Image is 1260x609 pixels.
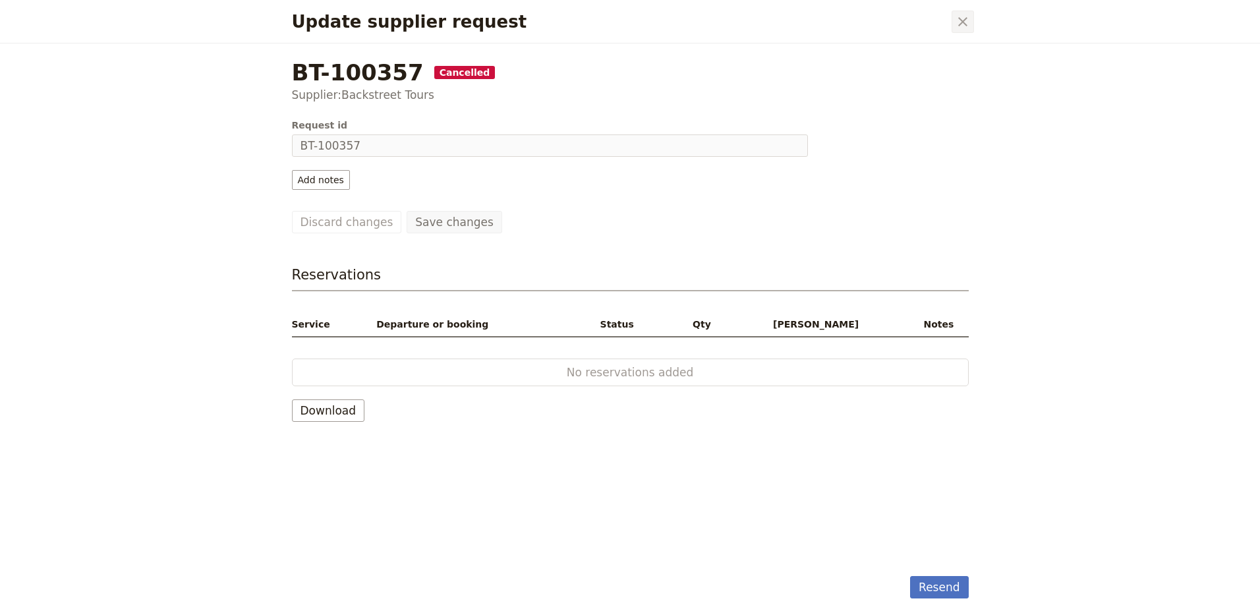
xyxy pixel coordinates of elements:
[292,170,350,190] button: Add notes
[728,312,903,337] th: [PERSON_NAME]
[910,576,968,598] button: Resend
[292,399,365,422] button: Download
[595,312,676,337] th: Status
[903,312,968,337] th: Notes
[292,59,969,86] div: BT-100357
[292,312,372,337] th: Service
[292,134,808,157] input: Request id
[675,312,728,337] th: Qty
[407,211,502,233] button: Save changes
[292,12,949,32] h2: Update supplier request
[292,87,969,103] div: Supplier: Backstreet Tours
[292,211,402,233] button: Discard changes
[434,66,496,79] span: Cancelled
[952,11,974,33] button: Close dialog
[371,312,594,337] th: Departure or booking
[292,119,808,132] span: Request id
[335,364,926,380] span: No reservations added
[292,265,382,285] h3: Reservations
